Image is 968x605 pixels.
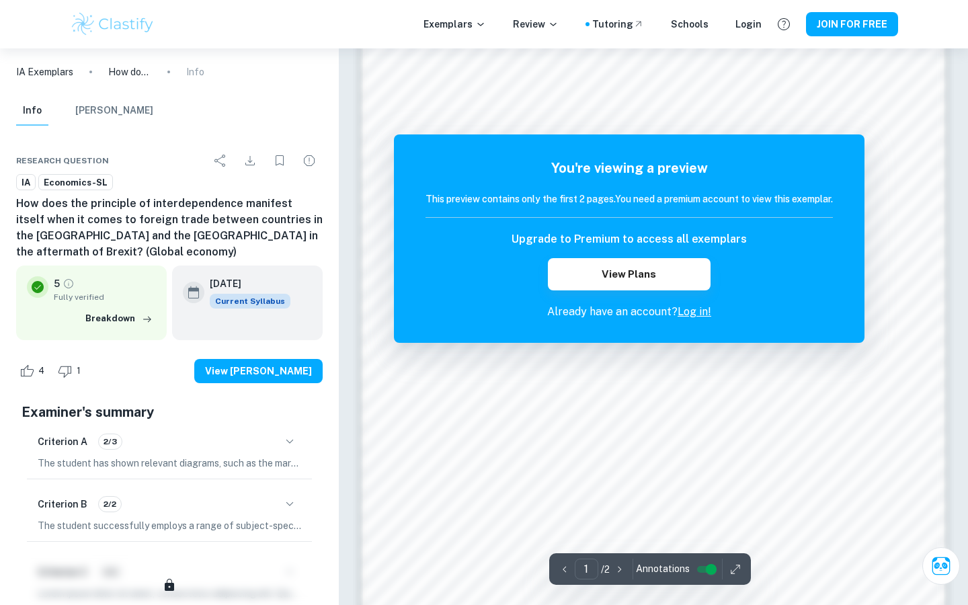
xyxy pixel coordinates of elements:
[424,17,486,32] p: Exemplars
[636,562,690,576] span: Annotations
[38,434,87,449] h6: Criterion A
[16,196,323,260] h6: How does the principle of interdependence manifest itself when it comes to foreign trade between ...
[16,360,52,382] div: Like
[237,147,264,174] div: Download
[194,359,323,383] button: View [PERSON_NAME]
[735,17,762,32] a: Login
[806,12,898,36] button: JOIN FOR FREE
[426,304,833,320] p: Already have an account?
[512,231,747,247] h6: Upgrade to Premium to access all exemplars
[54,291,156,303] span: Fully verified
[548,258,711,290] button: View Plans
[592,17,644,32] a: Tutoring
[22,402,317,422] h5: Examiner's summary
[16,65,73,79] a: IA Exemplars
[210,294,290,309] div: This exemplar is based on the current syllabus. Feel free to refer to it for inspiration/ideas wh...
[75,96,153,126] button: [PERSON_NAME]
[210,294,290,309] span: Current Syllabus
[772,13,795,36] button: Help and Feedback
[210,276,280,291] h6: [DATE]
[17,176,35,190] span: IA
[426,158,833,178] h5: You're viewing a preview
[207,147,234,174] div: Share
[922,547,960,585] button: Ask Clai
[186,65,204,79] p: Info
[69,364,88,378] span: 1
[426,192,833,206] h6: This preview contains only the first 2 pages. You need a premium account to view this exemplar.
[38,456,301,471] p: The student has shown relevant diagrams, such as the market for [PERSON_NAME] sweets in [GEOGRAPH...
[16,96,48,126] button: Info
[63,278,75,290] a: Grade fully verified
[31,364,52,378] span: 4
[38,518,301,533] p: The student successfully employs a range of subject-specific economic terms in the commentary, su...
[108,65,151,79] p: How does the principle of interdependence manifest itself when it comes to foreign trade between ...
[38,497,87,512] h6: Criterion B
[671,17,709,32] a: Schools
[16,174,36,191] a: IA
[39,176,112,190] span: Economics-SL
[38,174,113,191] a: Economics-SL
[266,147,293,174] div: Bookmark
[99,436,122,448] span: 2/3
[601,562,610,577] p: / 2
[513,17,559,32] p: Review
[54,276,60,291] p: 5
[296,147,323,174] div: Report issue
[70,11,155,38] img: Clastify logo
[54,360,88,382] div: Dislike
[99,498,121,510] span: 2/2
[82,309,156,329] button: Breakdown
[678,305,711,318] a: Log in!
[16,155,109,167] span: Research question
